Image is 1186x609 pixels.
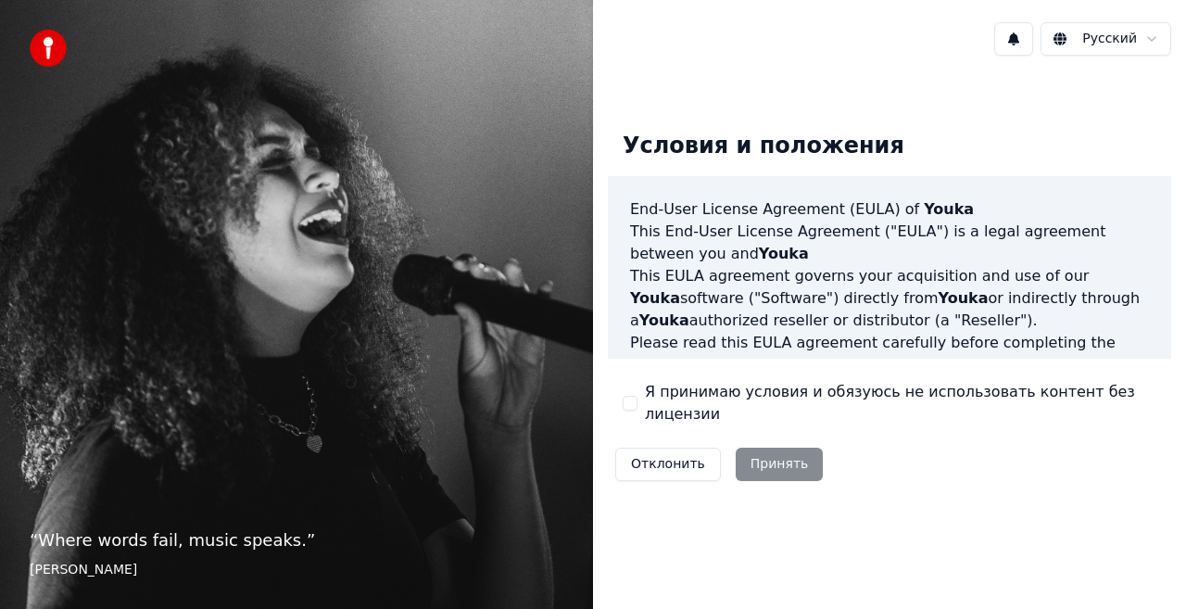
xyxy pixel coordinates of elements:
[615,448,721,481] button: Отклонить
[608,117,919,176] div: Условия и положения
[939,289,989,307] span: Youka
[30,30,67,67] img: youka
[630,265,1149,332] p: This EULA agreement governs your acquisition and use of our software ("Software") directly from o...
[30,561,563,579] footer: [PERSON_NAME]
[630,332,1149,421] p: Please read this EULA agreement carefully before completing the installation process and using th...
[30,527,563,553] p: “ Where words fail, music speaks. ”
[759,245,809,262] span: Youka
[924,200,974,218] span: Youka
[639,311,689,329] span: Youka
[630,221,1149,265] p: This End-User License Agreement ("EULA") is a legal agreement between you and
[885,356,935,374] span: Youka
[645,381,1156,425] label: Я принимаю условия и обязуюсь не использовать контент без лицензии
[630,198,1149,221] h3: End-User License Agreement (EULA) of
[630,289,680,307] span: Youka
